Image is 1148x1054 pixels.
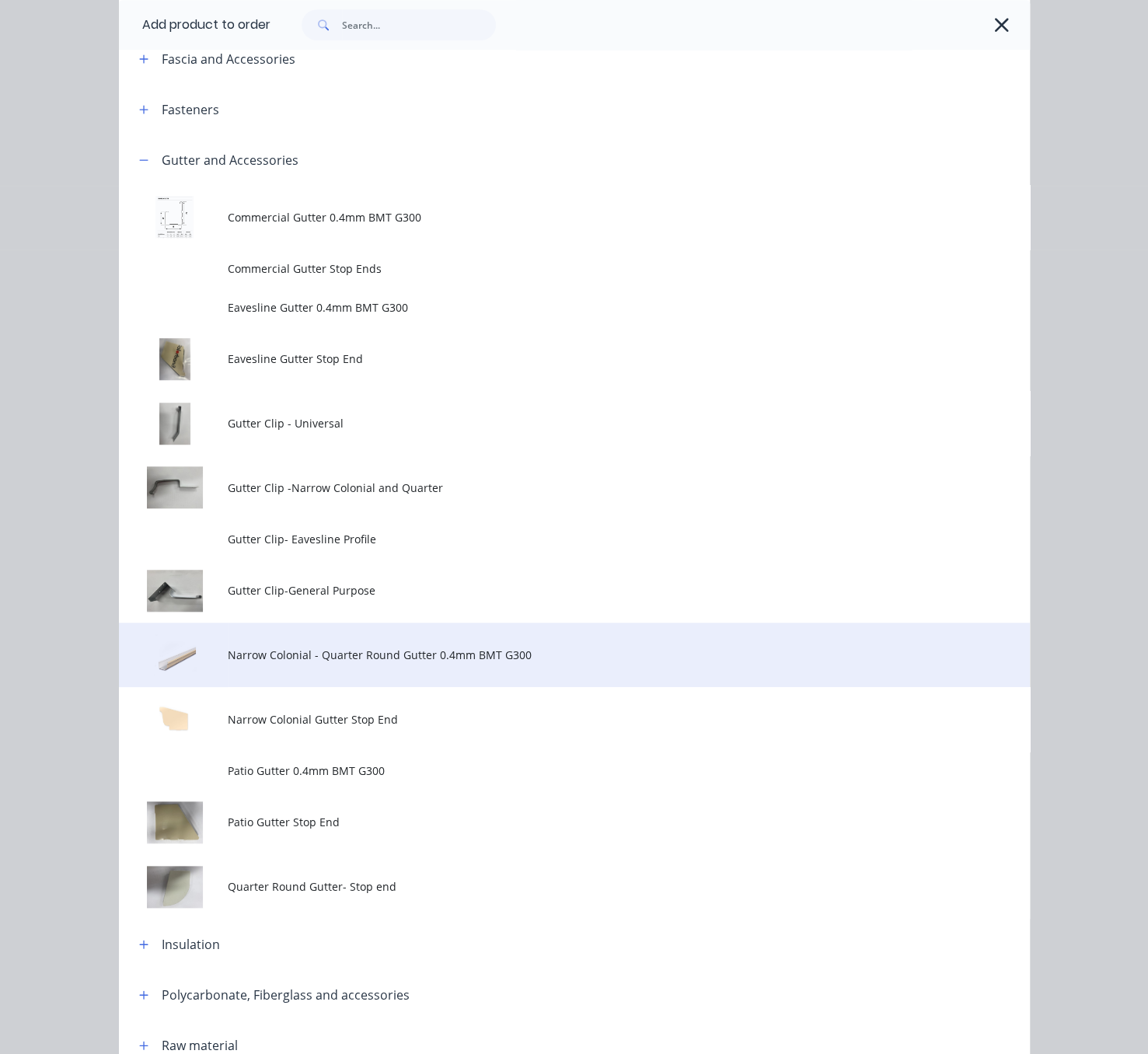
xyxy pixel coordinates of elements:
span: Narrow Colonial Gutter Stop End [228,711,869,728]
span: Narrow Colonial - Quarter Round Gutter 0.4mm BMT G300 [228,647,869,663]
span: Patio Gutter Stop End [228,814,869,830]
div: Gutter and Accessories [162,151,298,169]
span: Gutter Clip - Universal [228,415,869,431]
span: Commercial Gutter 0.4mm BMT G300 [228,209,869,225]
span: Eavesline Gutter Stop End [228,351,869,367]
span: Gutter Clip- Eavesline Profile [228,531,869,547]
div: Insulation [162,935,220,954]
span: Eavesline Gutter 0.4mm BMT G300 [228,299,869,316]
span: Gutter Clip-General Purpose [228,582,869,599]
span: Patio Gutter 0.4mm BMT G300 [228,763,869,779]
input: Search... [342,9,496,40]
span: Commercial Gutter Stop Ends [228,260,869,277]
div: Fascia and Accessories [162,50,295,68]
div: Polycarbonate, Fiberglass and accessories [162,986,410,1004]
span: Gutter Clip -Narrow Colonial and Quarter [228,480,869,496]
div: Fasteners [162,100,219,119]
span: Quarter Round Gutter- Stop end [228,878,869,895]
